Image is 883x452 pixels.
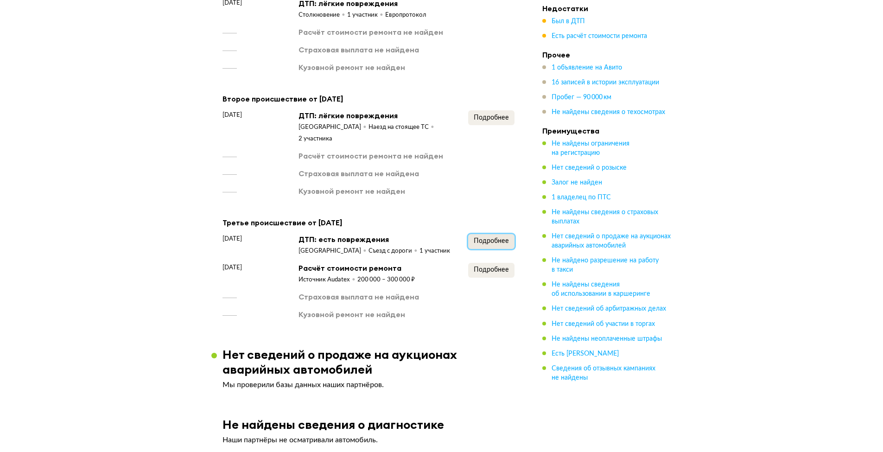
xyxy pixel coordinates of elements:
div: Столкновение [299,11,347,19]
div: ДТП: есть повреждения [299,234,450,244]
div: Расчёт стоимости ремонта не найден [299,151,443,161]
span: Сведения об отзывных кампаниях не найдены [552,365,655,381]
h4: Преимущества [542,126,672,135]
div: Страховая выплата не найдена [299,45,419,55]
span: Не найдены сведения о страховых выплатах [552,209,658,225]
div: Страховая выплата не найдена [299,168,419,178]
span: Залог не найден [552,179,602,186]
button: Подробнее [468,234,515,249]
span: Нет сведений об участии в торгах [552,320,655,327]
span: 16 записей в истории эксплуатации [552,79,659,86]
div: Кузовной ремонт не найден [299,309,405,319]
div: ДТП: лёгкие повреждения [299,110,468,121]
span: [DATE] [222,263,242,272]
span: Не найдены сведения о техосмотрах [552,109,665,115]
div: [GEOGRAPHIC_DATA] [299,247,368,255]
h3: Не найдены сведения о диагностике [222,417,444,432]
div: [GEOGRAPHIC_DATA] [299,123,368,132]
div: Второе происшествие от [DATE] [222,93,515,105]
span: Не найдены ограничения на регистрацию [552,140,629,156]
div: Съезд с дороги [368,247,419,255]
p: Наши партнёры не осматривали автомобиль. [222,435,515,445]
div: Источник Audatex [299,276,357,284]
span: Не найдены неоплаченные штрафы [552,335,662,342]
div: Европротокол [385,11,426,19]
div: Третье происшествие от [DATE] [222,216,515,229]
h3: Нет сведений о продаже на аукционах аварийных автомобилей [222,347,526,376]
span: Подробнее [474,238,509,244]
span: Пробег — 90 000 км [552,94,611,101]
span: Есть расчёт стоимости ремонта [552,33,647,39]
div: Кузовной ремонт не найден [299,62,405,72]
span: Есть [PERSON_NAME] [552,350,619,357]
span: Не найдены сведения об использовании в каршеринге [552,281,650,297]
button: Подробнее [468,110,515,125]
span: 1 владелец по ПТС [552,194,611,201]
h4: Прочее [542,50,672,59]
p: Мы проверили базы данных наших партнёров. [222,380,515,389]
span: Подробнее [474,267,509,273]
span: Не найдено разрешение на работу в такси [552,257,659,273]
span: Нет сведений о продаже на аукционах аварийных автомобилей [552,233,671,249]
span: Подробнее [474,115,509,121]
h4: Недостатки [542,4,672,13]
div: 1 участник [419,247,450,255]
span: Нет сведений о розыске [552,165,627,171]
span: Был в ДТП [552,18,585,25]
span: [DATE] [222,110,242,120]
div: Страховая выплата не найдена [299,292,419,302]
div: Кузовной ремонт не найден [299,186,405,196]
span: [DATE] [222,234,242,243]
div: 200 000 – 300 000 ₽ [357,276,415,284]
div: 1 участник [347,11,385,19]
span: 1 объявление на Авито [552,64,622,71]
button: Подробнее [468,263,515,278]
div: Расчёт стоимости ремонта не найден [299,27,443,37]
div: Наезд на стоящее ТС [368,123,436,132]
div: 2 участника [299,135,332,143]
div: Расчёт стоимости ремонта [299,263,415,273]
span: Нет сведений об арбитражных делах [552,306,666,312]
